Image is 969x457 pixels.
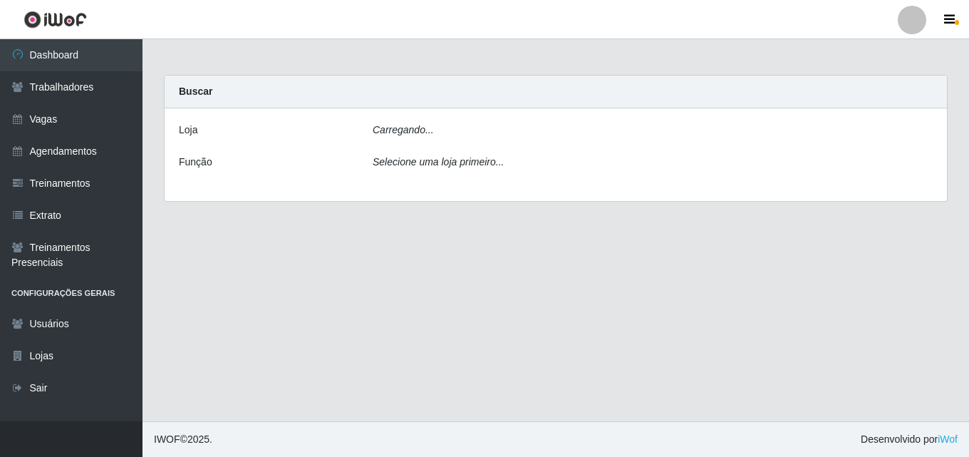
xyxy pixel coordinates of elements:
[179,155,212,170] label: Função
[861,432,958,447] span: Desenvolvido por
[373,124,434,135] i: Carregando...
[179,123,197,138] label: Loja
[24,11,87,29] img: CoreUI Logo
[938,433,958,445] a: iWof
[179,86,212,97] strong: Buscar
[154,432,212,447] span: © 2025 .
[373,156,504,168] i: Selecione uma loja primeiro...
[154,433,180,445] span: IWOF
